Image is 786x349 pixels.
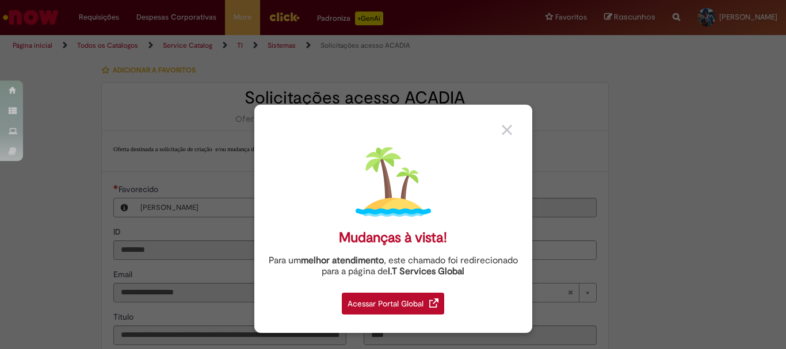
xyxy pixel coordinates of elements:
[502,125,512,135] img: close_button_grey.png
[339,229,447,246] div: Mudanças à vista!
[429,298,438,308] img: redirect_link.png
[356,144,431,220] img: island.png
[342,293,444,315] div: Acessar Portal Global
[301,255,384,266] strong: melhor atendimento
[342,286,444,315] a: Acessar Portal Global
[263,255,524,277] div: Para um , este chamado foi redirecionado para a página de
[388,259,464,277] a: I.T Services Global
